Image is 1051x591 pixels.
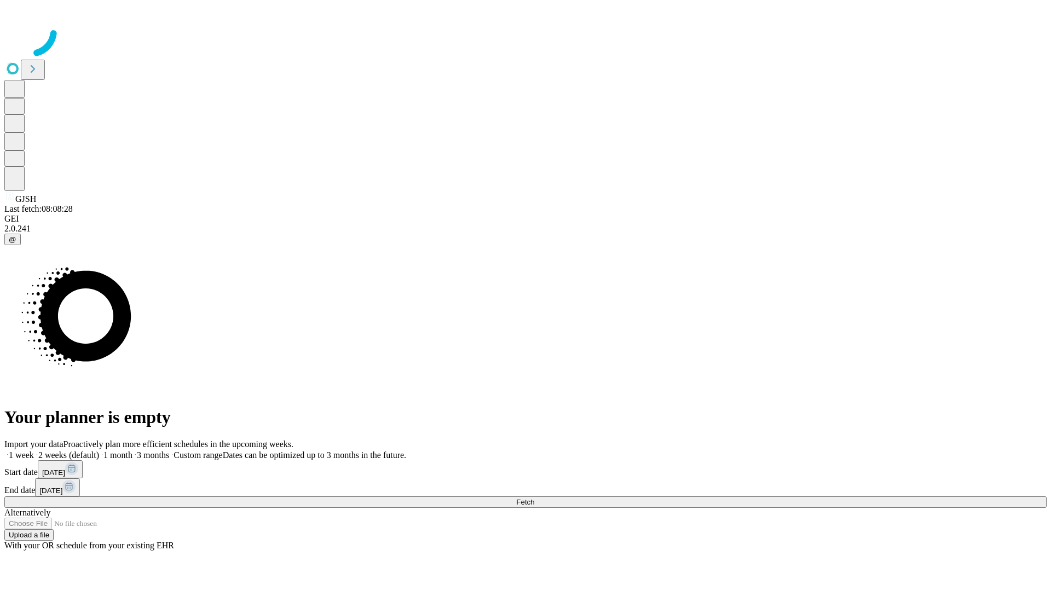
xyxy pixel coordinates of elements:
[137,450,169,460] span: 3 months
[63,439,293,449] span: Proactively plan more efficient schedules in the upcoming weeks.
[4,460,1047,478] div: Start date
[103,450,132,460] span: 1 month
[4,439,63,449] span: Import your data
[4,224,1047,234] div: 2.0.241
[39,486,62,495] span: [DATE]
[4,478,1047,496] div: End date
[38,460,83,478] button: [DATE]
[4,529,54,541] button: Upload a file
[9,235,16,244] span: @
[4,204,73,213] span: Last fetch: 08:08:28
[9,450,34,460] span: 1 week
[174,450,222,460] span: Custom range
[4,407,1047,427] h1: Your planner is empty
[4,214,1047,224] div: GEI
[4,508,50,517] span: Alternatively
[42,468,65,477] span: [DATE]
[38,450,99,460] span: 2 weeks (default)
[4,541,174,550] span: With your OR schedule from your existing EHR
[35,478,80,496] button: [DATE]
[4,234,21,245] button: @
[4,496,1047,508] button: Fetch
[15,194,36,204] span: GJSH
[516,498,534,506] span: Fetch
[223,450,406,460] span: Dates can be optimized up to 3 months in the future.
